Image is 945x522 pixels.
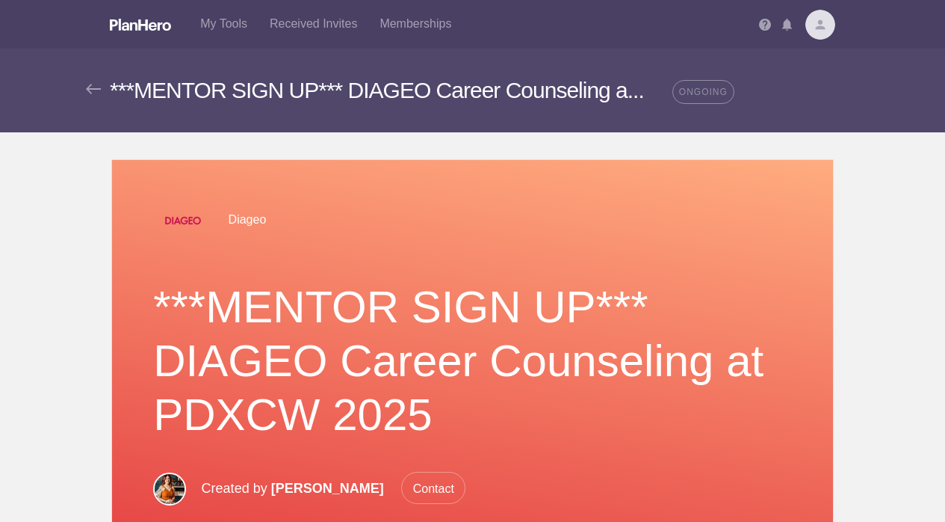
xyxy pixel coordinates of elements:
[153,473,186,506] img: Headshot 2023.1
[271,481,384,496] span: [PERSON_NAME]
[672,80,734,104] span: ONGOING
[110,78,644,102] span: ***MENTOR SIGN UP*** DIAGEO Career Counseling a...
[86,84,101,94] img: Back arrow gray
[153,190,792,251] div: Diageo
[401,472,465,504] span: Contact
[782,19,792,31] img: Notifications
[153,191,213,251] img: Untitled design
[202,472,465,505] p: Created by
[759,19,771,31] img: Help icon
[110,19,171,31] img: Logo white planhero
[805,10,835,40] img: Davatar
[153,280,792,442] h1: ***MENTOR SIGN UP*** DIAGEO Career Counseling at PDXCW 2025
